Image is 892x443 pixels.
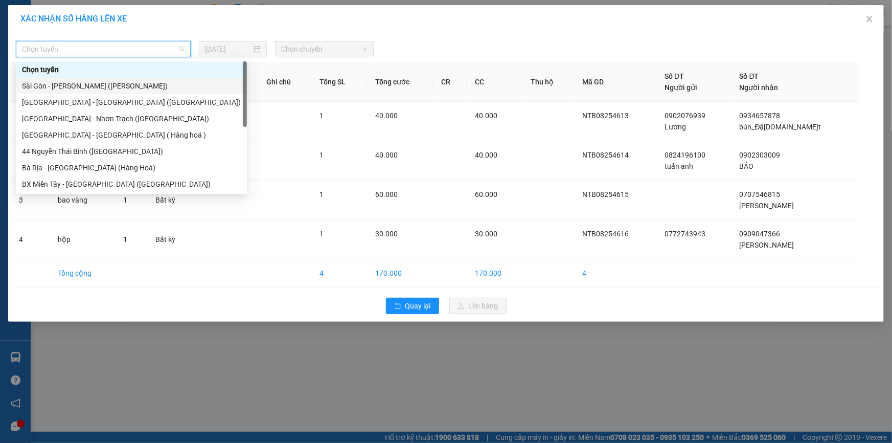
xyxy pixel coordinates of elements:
button: rollbackQuay lại [386,298,439,314]
div: [GEOGRAPHIC_DATA] - [GEOGRAPHIC_DATA] ( Hàng hoá ) [22,129,241,141]
div: 0338553079 [87,33,159,48]
td: 170.000 [467,259,523,287]
td: Bất kỳ [147,181,195,220]
div: Sài Gòn - Vũng Tàu (Hàng Hoá) [16,78,247,94]
span: 1 [123,235,127,243]
div: 44 Nguyễn Thái Bình (Hàng Ngoài) [16,143,247,160]
span: 0707546815 [740,190,781,198]
span: 40.000 [375,151,398,159]
div: 44 NTB [9,9,80,21]
th: CR [433,62,466,102]
span: NTB08254616 [582,230,629,238]
td: 4 [311,259,367,287]
span: 30.000 [375,230,398,238]
span: Chọn chuyến [281,41,368,57]
span: 40.000 [475,112,497,120]
span: 0902076939 [665,112,705,120]
span: Người gửi [665,83,697,92]
td: 3 [11,181,50,220]
div: BX Miền Tây - Bà Rịa (Hàng Hóa) [16,176,247,192]
span: rollback [394,302,401,311]
span: R : [8,55,17,65]
td: 170.000 [367,259,433,287]
span: bún_Đậ[DOMAIN_NAME]̣t [740,123,821,131]
div: Bà Rịa - Sài Gòn (Hàng Hoá) [16,160,247,176]
span: SL [89,71,103,85]
th: STT [11,62,50,102]
th: Thu hộ [523,62,575,102]
span: [PERSON_NAME] [740,202,794,210]
span: close [865,15,874,23]
div: BX Miền Tây - [GEOGRAPHIC_DATA] ([GEOGRAPHIC_DATA]) [22,179,241,190]
span: Số ĐT [740,72,759,80]
td: 4 [11,220,50,259]
td: 2 [11,141,50,181]
div: Bà Rịa - [GEOGRAPHIC_DATA] (Hàng Hoá) [22,162,241,173]
div: Long Hải [87,9,159,21]
div: Sài Gòn - Bà Rịa (Hàng Hoá) [16,94,247,110]
div: Sài Gòn - [PERSON_NAME] ([PERSON_NAME]) [22,80,241,92]
span: 1 [319,190,324,198]
span: Lương [665,123,686,131]
input: 15/08/2025 [205,43,251,55]
div: 44 Nguyễn Thái Bình ([GEOGRAPHIC_DATA]) [22,146,241,157]
div: cô Dung [9,21,80,33]
span: Nhận: [87,10,112,20]
span: 60.000 [375,190,398,198]
div: [GEOGRAPHIC_DATA] - Nhơn Trạch ([GEOGRAPHIC_DATA]) [22,113,241,124]
span: 60.000 [475,190,497,198]
span: 30.000 [475,230,497,238]
span: Quay lại [405,300,431,312]
div: [GEOGRAPHIC_DATA] - [GEOGRAPHIC_DATA] ([GEOGRAPHIC_DATA]) [22,97,241,108]
span: 1 [123,196,127,204]
td: Bất kỳ [147,220,195,259]
td: 1 [11,102,50,141]
button: uploadLên hàng [449,298,507,314]
span: NTB08254613 [582,112,629,120]
th: Mã GD [574,62,656,102]
span: 0824196100 [665,151,705,159]
span: 0902303009 [740,151,781,159]
span: 40.000 [375,112,398,120]
span: Số ĐT [665,72,684,80]
div: 30.000 [8,54,82,66]
span: 0934657878 [740,112,781,120]
span: Người nhận [740,83,779,92]
span: NTB08254615 [582,190,629,198]
span: 1 [319,112,324,120]
span: tuấn anh [665,162,693,170]
span: NTB08254614 [582,151,629,159]
td: Tổng cộng [50,259,115,287]
span: 40.000 [475,151,497,159]
span: Gửi: [9,10,25,20]
th: CC [467,62,523,102]
th: Tổng SL [311,62,367,102]
span: Chọn tuyến [22,41,185,57]
span: 1 [319,230,324,238]
td: bao vàng [50,181,115,220]
div: Tên hàng: bịch ( : 1 ) [9,72,159,85]
th: Tổng cước [367,62,433,102]
div: 0969851871 [9,33,80,48]
button: Close [855,5,884,34]
div: Sài Gòn - Nhơn Trạch (Hàng Hoá) [16,110,247,127]
div: Sài Gòn - Long Hải ( Hàng hoá ) [16,127,247,143]
div: Chọn tuyến [16,61,247,78]
span: BẢO [740,162,754,170]
span: 1 [319,151,324,159]
span: XÁC NHẬN SỐ HÀNG LÊN XE [20,14,127,24]
td: 4 [574,259,656,287]
span: 0772743943 [665,230,705,238]
td: hộp [50,220,115,259]
th: Ghi chú [258,62,312,102]
div: Chọn tuyến [22,64,241,75]
span: 0909047366 [740,230,781,238]
span: [PERSON_NAME] [740,241,794,249]
div: Loan [87,21,159,33]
